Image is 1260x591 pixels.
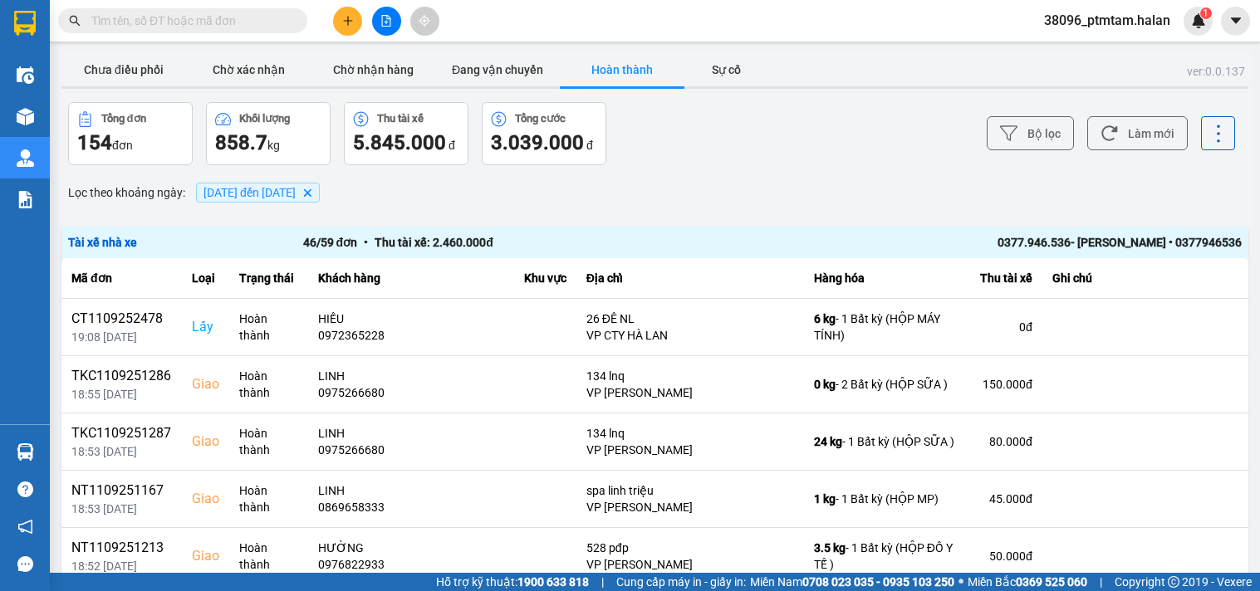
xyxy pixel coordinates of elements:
div: spa linh triệu [586,482,794,499]
img: icon-new-feature [1191,13,1206,28]
div: - 1 Bất kỳ (HỘP ĐỒ Y TẾ ) [814,540,960,573]
span: Lọc theo khoảng ngày : [68,183,185,202]
span: question-circle [17,481,33,497]
strong: 0708 023 035 - 0935 103 250 [802,575,954,589]
div: 0975266680 [318,384,504,401]
div: Tổng đơn [101,113,146,125]
th: Ghi chú [1042,258,1248,299]
sup: 1 [1200,7,1212,19]
div: 0972365228 [318,327,504,344]
div: - 1 Bất kỳ (HỘP MÁY TÍNH) [814,310,960,344]
div: Giao [192,432,219,452]
div: VP [PERSON_NAME] [586,499,794,515]
span: 24 kg [814,435,842,448]
div: VP CTY HÀ LAN [586,327,794,344]
span: caret-down [1228,13,1243,28]
div: Hoàn thành [239,310,298,344]
span: plus [342,15,354,27]
div: - 1 Bất kỳ (HỘP MP) [814,491,960,507]
span: ⚪️ [958,579,963,585]
button: Chờ xác nhận [186,53,311,86]
div: 528 pđp [586,540,794,556]
div: 134 lnq [586,425,794,442]
span: Hỗ trợ kỹ thuật: [436,573,589,591]
span: 38096_ptmtam.halan [1031,10,1184,31]
span: Tài xế nhà xe [68,236,137,249]
div: 19:08 [DATE] [71,329,172,345]
div: LINH [318,368,504,384]
span: Miền Bắc [968,573,1087,591]
div: 134 lnq [586,368,794,384]
th: Loại [182,258,229,299]
img: logo-vxr [14,11,36,36]
span: 5.845.000 [353,131,446,154]
button: Tổng cước3.039.000 đ [482,102,606,165]
div: 0976822933 [318,556,504,573]
span: | [1100,573,1102,591]
div: - 1 Bất kỳ (HỘP SỮA ) [814,433,960,450]
img: warehouse-icon [17,443,34,461]
button: Đang vận chuyển [435,53,560,86]
span: 3.039.000 [491,131,584,154]
div: Lấy [192,317,219,337]
button: aim [410,7,439,36]
div: đ [353,129,459,156]
span: | [601,573,604,591]
div: kg [215,129,321,156]
div: HIẾU [318,310,504,327]
span: 11/09/2025 đến 11/09/2025 [203,186,296,199]
span: 0 kg [814,378,836,391]
div: 150.000 đ [980,376,1032,393]
div: Giao [192,489,219,509]
div: 18:52 [DATE] [71,558,172,574]
div: Hoàn thành [239,482,298,515]
th: Khu vực [514,258,576,299]
span: search [69,15,81,27]
th: Mã đơn [61,258,182,299]
div: Giao [192,374,219,394]
div: 0975266680 [318,442,504,458]
button: Bộ lọc [987,116,1074,150]
img: warehouse-icon [17,108,34,125]
div: đơn [77,129,184,156]
span: message [17,556,33,572]
div: Hoàn thành [239,425,298,458]
div: - 2 Bất kỳ (HỘP SỮA ) [814,376,960,393]
div: Hoàn thành [239,540,298,573]
div: Thu tài xế [377,113,424,125]
span: 3.5 kg [814,541,846,554]
input: Tìm tên, số ĐT hoặc mã đơn [91,12,287,30]
div: LINH [318,425,504,442]
svg: Delete [302,188,312,198]
button: file-add [372,7,401,36]
button: Làm mới [1087,116,1188,150]
div: 0377.946.536- [PERSON_NAME] • 0377946536 [772,233,1242,252]
button: Sự cố [684,53,767,86]
div: Thu tài xế [980,268,1032,288]
div: HƯỜNG [318,540,504,556]
button: Khối lượng858.7kg [206,102,331,165]
span: copyright [1168,576,1179,588]
span: aim [419,15,430,27]
th: Hàng hóa [804,258,970,299]
button: plus [333,7,362,36]
span: Miền Nam [750,573,954,591]
span: notification [17,519,33,535]
button: caret-down [1221,7,1250,36]
span: • [357,236,375,249]
div: 18:53 [DATE] [71,501,172,517]
div: VP [PERSON_NAME] [586,442,794,458]
button: Tổng đơn154đơn [68,102,193,165]
div: VP [PERSON_NAME] [586,384,794,401]
span: file-add [380,15,392,27]
div: đ [491,129,597,156]
div: 50.000 đ [980,548,1032,564]
div: 0869658333 [318,499,504,515]
button: Chưa điều phối [61,53,186,86]
img: solution-icon [17,191,34,208]
div: 0 đ [980,319,1032,335]
div: LINH [318,482,504,499]
div: NT1109251213 [71,538,172,558]
span: 154 [77,131,112,154]
div: 45.000 đ [980,491,1032,507]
